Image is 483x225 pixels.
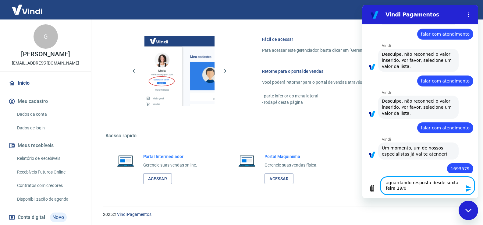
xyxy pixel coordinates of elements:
a: Acessar [143,173,172,185]
p: [PERSON_NAME] [21,51,70,58]
span: Novo [50,213,67,222]
h6: Retorne para o portal de vendas [262,68,452,74]
iframe: Botão para abrir a janela de mensagens, conversa em andamento [459,201,478,220]
button: Meus recebíveis [7,139,84,152]
a: Dados da conta [15,108,84,121]
a: Contratos com credores [15,179,84,192]
iframe: Janela de mensagens [362,5,478,198]
p: Você poderá retornar para o portal de vendas através das seguintes maneiras: [262,79,452,86]
h6: Portal Intermediador [143,153,197,160]
img: Vindi [7,0,47,19]
img: Imagem da dashboard mostrando o botão de gerenciar conta na sidebar no lado esquerdo [144,36,215,106]
p: Gerencie suas vendas online. [143,162,197,168]
a: Vindi Pagamentos [117,212,151,217]
p: Para acessar este gerenciador, basta clicar em “Gerenciar conta” no menu lateral do portal de ven... [262,47,452,54]
a: Início [7,76,84,90]
a: Recebíveis Futuros Online [15,166,84,178]
p: 2025 © [103,211,468,218]
p: Gerencie suas vendas física. [265,162,318,168]
img: Imagem de um notebook aberto [234,153,260,168]
a: Relatório de Recebíveis [15,152,84,165]
a: Disponibilização de agenda [15,193,84,206]
p: - rodapé desta página [262,99,452,106]
h6: Portal Maquininha [265,153,318,160]
img: Imagem de um notebook aberto [113,153,138,168]
span: Conta digital [18,213,45,222]
h6: Fácil de acessar [262,36,452,42]
h5: Acesso rápido [105,133,466,139]
button: Sair [454,4,476,16]
button: Meu cadastro [7,95,84,108]
a: Dados de login [15,122,84,134]
p: - parte inferior do menu lateral [262,93,452,99]
div: G [34,24,58,49]
a: Acessar [265,173,293,185]
a: Conta digitalNovo [7,210,84,225]
p: [EMAIL_ADDRESS][DOMAIN_NAME] [12,60,79,66]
